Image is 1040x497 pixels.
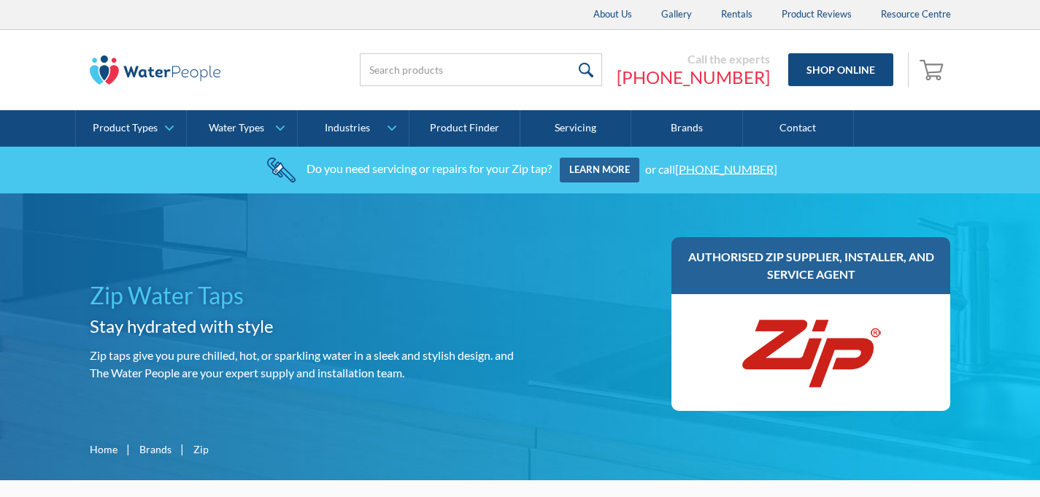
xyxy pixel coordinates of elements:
div: Industries [325,122,370,134]
a: [PHONE_NUMBER] [675,161,777,175]
div: or call [645,161,777,175]
a: Home [90,442,118,457]
div: | [179,440,186,458]
a: Product Finder [409,110,520,147]
a: Brands [631,110,742,147]
h3: Authorised Zip supplier, installer, and service agent [686,248,936,283]
img: The Water People [90,55,221,85]
a: Water Types [187,110,297,147]
a: Product Types [76,110,186,147]
div: | [125,440,132,458]
h2: Stay hydrated with style [90,313,515,339]
a: Shop Online [788,53,893,86]
a: Open empty cart [916,53,951,88]
div: Water Types [209,122,264,134]
div: Zip [193,442,209,457]
h1: Zip Water Taps [90,278,515,313]
a: Learn more [560,158,639,182]
a: Servicing [520,110,631,147]
div: Product Types [93,122,158,134]
div: Call the experts [617,52,770,66]
img: shopping cart [920,58,947,81]
a: [PHONE_NUMBER] [617,66,770,88]
img: Zip [738,309,884,396]
input: Search products [360,53,602,86]
a: Contact [743,110,854,147]
p: Zip taps give you pure chilled, hot, or sparkling water in a sleek and stylish design. and The Wa... [90,347,515,382]
a: Industries [298,110,408,147]
a: Brands [139,442,172,457]
div: Do you need servicing or repairs for your Zip tap? [307,161,552,175]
